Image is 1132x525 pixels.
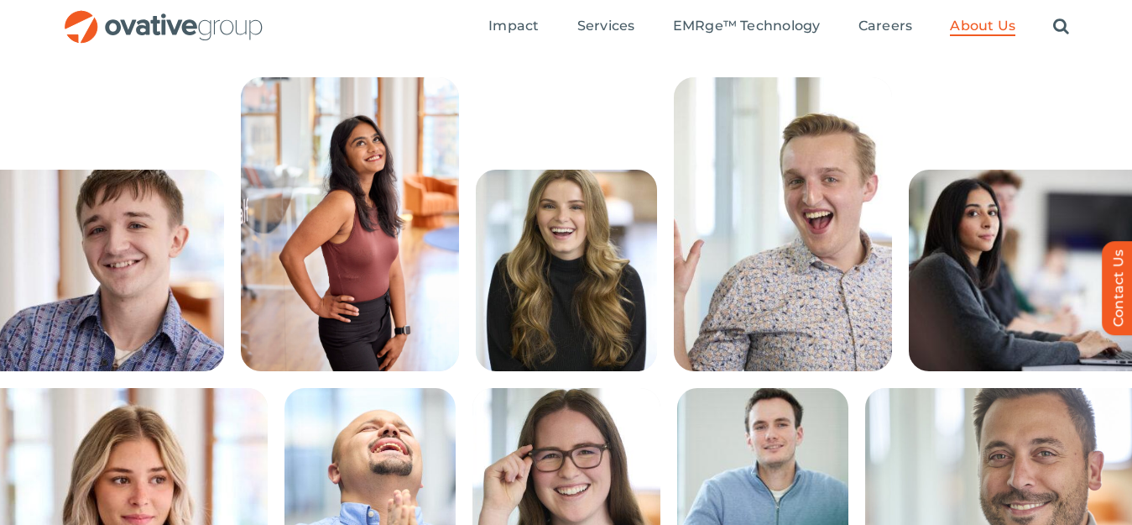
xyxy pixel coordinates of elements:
span: Impact [488,18,539,34]
a: Services [577,18,635,36]
span: Services [577,18,635,34]
span: EMRge™ Technology [673,18,821,34]
span: Careers [858,18,913,34]
img: 240613_Ovative Group_Portrait14945 (1) [241,77,459,371]
img: People – Collage Lauren [476,170,657,371]
a: EMRge™ Technology [673,18,821,36]
a: Impact [488,18,539,36]
span: About Us [950,18,1015,34]
a: OG_Full_horizontal_RGB [63,8,264,24]
img: People – Collage McCrossen [674,77,892,371]
a: Careers [858,18,913,36]
a: Search [1053,18,1069,36]
a: About Us [950,18,1015,36]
